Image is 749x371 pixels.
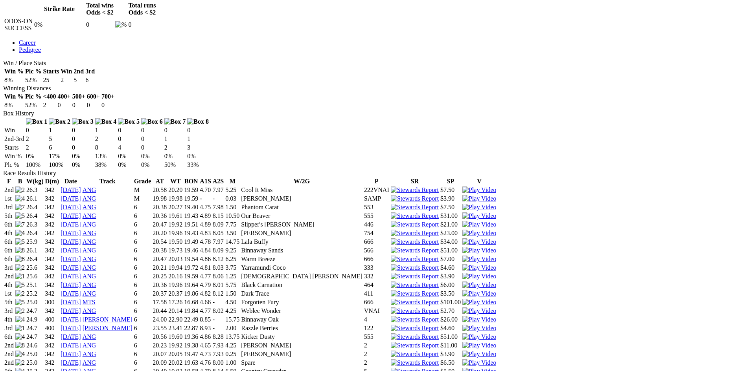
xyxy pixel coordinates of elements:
a: View replay [462,359,496,366]
td: 0.03 [225,195,240,203]
td: Starts [4,144,25,152]
td: 0 [72,144,94,152]
td: 2 [26,144,48,152]
td: 10.50 [225,212,240,220]
td: 8.15 [212,212,224,220]
td: [PERSON_NAME] [241,195,363,203]
a: View replay [462,264,496,271]
img: 8 [15,247,25,254]
td: Plc % [4,161,25,169]
td: 553 [364,203,390,211]
a: ANG [83,307,96,314]
img: 1 [15,273,25,280]
img: 8 [15,342,25,349]
th: Track [82,177,133,185]
th: Plc % [25,68,42,75]
td: ODDS-ON SUCCESS [4,17,33,32]
td: 0 [118,126,140,134]
a: [DATE] [61,281,81,288]
td: 6 [134,203,152,211]
td: 26.4 [26,203,44,211]
td: 38% [95,161,117,169]
th: Plc % [25,93,42,101]
img: Play Video [462,307,496,314]
td: - [212,195,224,203]
td: 2 [42,101,56,109]
img: Stewards Report [391,359,439,366]
td: 0% [72,161,94,169]
td: 342 [45,221,60,228]
a: [DATE] [61,186,81,193]
a: [DATE] [61,307,81,314]
th: Date [60,177,81,185]
td: 19.98 [152,195,167,203]
a: [DATE] [61,238,81,245]
td: 52% [25,101,42,109]
th: M [225,177,240,185]
a: View replay [462,307,496,314]
img: 2 [15,264,25,271]
a: View replay [462,247,496,254]
th: Grade [134,177,152,185]
a: Career [19,39,36,46]
img: Play Video [462,204,496,211]
td: Phantom Carat [241,203,363,211]
td: 20.27 [168,203,183,211]
th: 3rd [85,68,95,75]
td: 5th [4,212,14,220]
th: 2nd [73,68,84,75]
a: ANG [83,247,96,254]
img: Play Video [462,247,496,254]
td: 0% [141,152,163,160]
a: View replay [462,212,496,219]
a: [DATE] [61,195,81,202]
td: 2 [164,144,186,152]
td: 7.97 [212,186,224,194]
img: Play Video [462,325,496,332]
a: ANG [83,273,96,280]
img: Box 2 [49,118,70,125]
td: 0 [187,126,209,134]
img: Stewards Report [391,281,439,289]
td: 1.50 [225,203,240,211]
img: 7 [15,204,25,211]
td: Win [4,126,25,134]
td: 1 [187,135,209,143]
th: Win % [4,93,24,101]
td: 6 [85,76,95,84]
th: W/2G [241,177,363,185]
img: Stewards Report [391,290,439,297]
img: 1 [15,325,25,332]
td: 19.59 [184,186,199,194]
th: Total runs Odds < $2 [128,2,156,16]
td: 8% [4,101,24,109]
a: [DATE] [61,230,81,236]
th: SP [440,177,461,185]
td: Cool It Miss [241,186,363,194]
td: 20.58 [152,186,167,194]
td: 19.40 [184,203,199,211]
img: Stewards Report [391,195,439,202]
img: Play Video [462,186,496,194]
img: Stewards Report [391,256,439,263]
img: 2 [15,359,25,366]
td: SAMP [364,195,390,203]
img: Stewards Report [391,230,439,237]
th: AT [152,177,167,185]
td: 0 [101,101,115,109]
td: 2 [60,76,72,84]
td: 8.09 [212,221,224,228]
td: 1 [48,126,71,134]
img: Box 3 [72,118,94,125]
td: $3.90 [440,195,461,203]
th: Starts [42,68,59,75]
a: View replay [462,204,496,210]
img: Stewards Report [391,351,439,358]
a: [DATE] [61,351,81,357]
td: 19.92 [168,221,183,228]
img: Box 1 [26,118,48,125]
td: 3rd [4,203,14,211]
img: 2 [15,186,25,194]
a: [DATE] [61,221,81,228]
td: $7.50 [440,186,461,194]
